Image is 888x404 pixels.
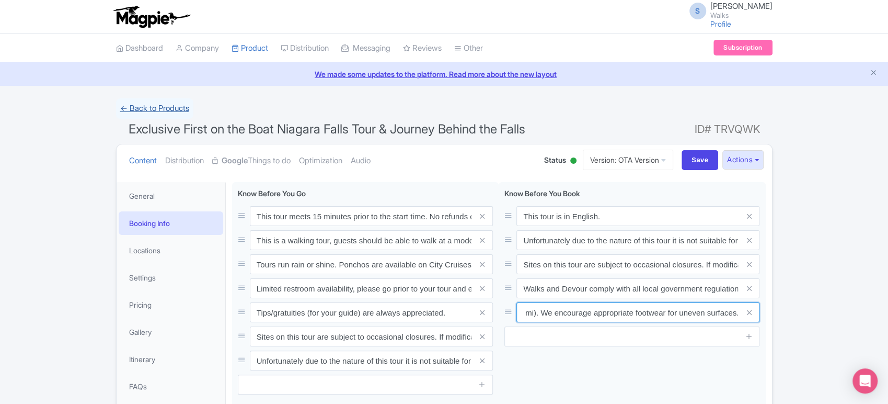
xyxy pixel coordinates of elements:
a: Version: OTA Version [583,150,673,170]
input: Save [682,150,718,170]
a: General [119,184,223,208]
span: Know Before You Book [504,189,580,198]
span: S [689,3,706,19]
a: Itinerary [119,347,223,371]
a: Content [129,144,157,177]
span: Exclusive First on the Boat Niagara Falls Tour & Journey Behind the Falls [129,121,525,137]
a: S [PERSON_NAME] Walks [683,2,772,19]
div: Open Intercom Messenger [852,368,878,394]
a: Distribution [165,144,204,177]
a: Company [176,34,219,63]
span: Know Before You Go [238,189,306,198]
a: Audio [351,144,371,177]
a: ← Back to Products [116,98,193,119]
a: Booking Info [119,211,223,235]
a: Gallery [119,320,223,344]
div: Active [568,153,579,170]
a: Product [232,34,268,63]
button: Actions [722,150,764,170]
a: Messaging [341,34,390,63]
a: Distribution [281,34,329,63]
a: FAQs [119,375,223,398]
small: Walks [710,12,772,19]
span: [PERSON_NAME] [710,1,772,11]
a: Locations [119,239,223,262]
img: logo-ab69f6fb50320c5b225c76a69d11143b.png [111,5,192,28]
a: Optimization [299,144,342,177]
a: Other [454,34,483,63]
a: Dashboard [116,34,163,63]
span: Status [544,154,566,165]
a: GoogleThings to do [212,144,291,177]
a: Pricing [119,293,223,317]
button: Close announcement [870,68,878,80]
a: Subscription [713,40,772,55]
a: We made some updates to the platform. Read more about the new layout [6,69,882,80]
span: ID# TRVQWK [695,119,760,140]
a: Profile [710,19,731,28]
strong: Google [222,155,248,167]
a: Reviews [403,34,442,63]
a: Settings [119,266,223,289]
